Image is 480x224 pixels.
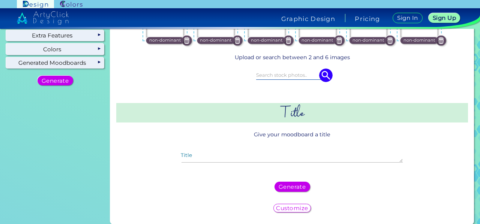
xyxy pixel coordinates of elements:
[278,206,307,211] h5: Customize
[6,30,104,41] div: Extra Features
[280,184,304,190] h5: Generate
[430,13,459,22] a: Sign Up
[251,37,283,44] p: non-dominant
[403,37,435,44] p: non-dominant
[181,153,192,158] label: Title
[17,11,69,25] img: artyclick_design_logo_white_combined_path.svg
[6,43,104,55] div: Colors
[149,37,181,44] p: non-dominant
[200,37,232,44] p: non-dominant
[398,15,417,21] h5: Sign In
[394,13,421,23] a: Sign In
[119,53,465,62] p: Upload or search between 2 and 6 images
[301,37,333,44] p: non-dominant
[116,128,468,142] p: Give your moodboard a title
[355,16,380,22] a: Pricing
[43,78,67,83] h5: Generate
[60,1,82,8] img: ArtyClick Colors logo
[6,57,104,69] div: Generated Moodboards
[256,71,328,79] input: Search stock photos..
[281,16,335,22] h4: Graphic Design
[116,103,468,122] h2: Title
[352,37,384,44] p: non-dominant
[319,69,333,82] img: icon search
[434,15,455,21] h5: Sign Up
